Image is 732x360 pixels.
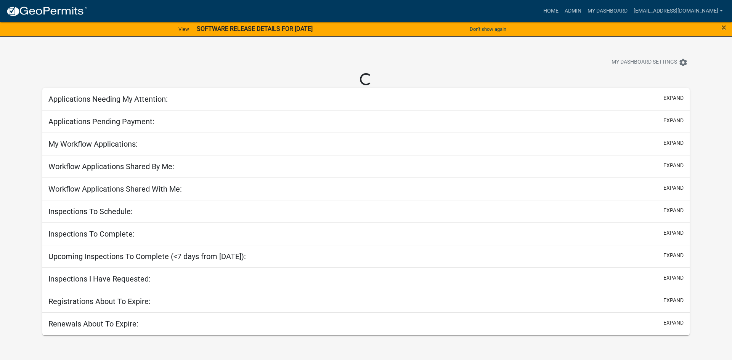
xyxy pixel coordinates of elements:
[663,139,684,147] button: expand
[663,162,684,170] button: expand
[663,117,684,125] button: expand
[197,25,313,32] strong: SOFTWARE RELEASE DETAILS FOR [DATE]
[721,22,726,33] span: ×
[605,55,694,70] button: My Dashboard Settingssettings
[175,23,192,35] a: View
[663,296,684,304] button: expand
[679,58,688,67] i: settings
[663,229,684,237] button: expand
[467,23,509,35] button: Don't show again
[48,229,135,238] h5: Inspections To Complete:
[48,252,246,261] h5: Upcoming Inspections To Complete (<7 days from [DATE]):
[663,206,684,214] button: expand
[612,58,677,67] span: My Dashboard Settings
[631,4,726,18] a: [EMAIL_ADDRESS][DOMAIN_NAME]
[721,23,726,32] button: Close
[48,139,138,149] h5: My Workflow Applications:
[663,274,684,282] button: expand
[540,4,562,18] a: Home
[48,274,151,283] h5: Inspections I Have Requested:
[48,117,154,126] h5: Applications Pending Payment:
[48,207,133,216] h5: Inspections To Schedule:
[48,94,168,104] h5: Applications Needing My Attention:
[48,162,174,171] h5: Workflow Applications Shared By Me:
[48,319,138,328] h5: Renewals About To Expire:
[48,184,182,194] h5: Workflow Applications Shared With Me:
[663,251,684,259] button: expand
[562,4,584,18] a: Admin
[48,297,151,306] h5: Registrations About To Expire:
[663,94,684,102] button: expand
[663,319,684,327] button: expand
[663,184,684,192] button: expand
[584,4,631,18] a: My Dashboard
